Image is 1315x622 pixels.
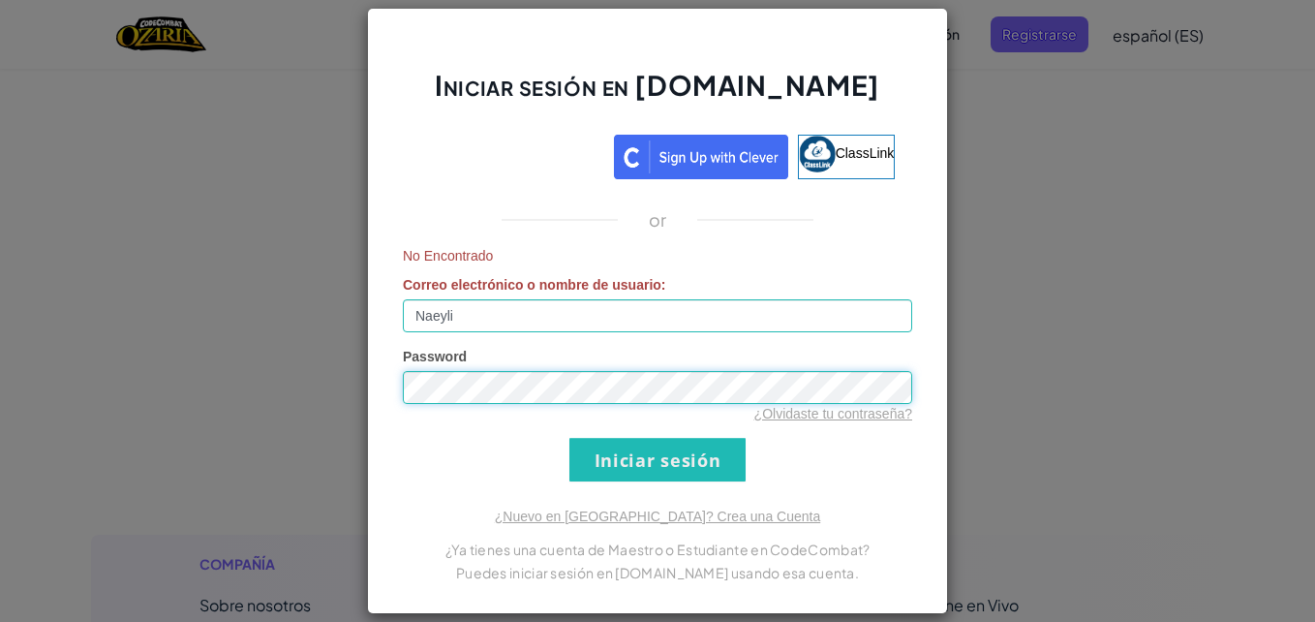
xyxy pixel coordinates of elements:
[569,438,746,482] input: Iniciar sesión
[403,277,661,293] span: Correo electrónico o nombre de usuario
[403,349,467,364] span: Password
[754,406,912,421] a: ¿Olvidaste tu contraseña?
[649,208,667,232] p: or
[403,538,912,561] p: ¿Ya tienes una cuenta de Maestro o Estudiante en CodeCombat?
[495,509,820,524] a: ¿Nuevo en [GEOGRAPHIC_DATA]? Crea una Cuenta
[403,67,912,123] h2: Iniciar sesión en [DOMAIN_NAME]
[411,133,614,175] iframe: Botón de Acceder con Google
[614,135,788,179] img: clever_sso_button@2x.png
[836,145,895,161] span: ClassLink
[403,275,666,295] label: :
[403,246,912,265] span: No Encontrado
[799,136,836,172] img: classlink-logo-small.png
[403,561,912,584] p: Puedes iniciar sesión en [DOMAIN_NAME] usando esa cuenta.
